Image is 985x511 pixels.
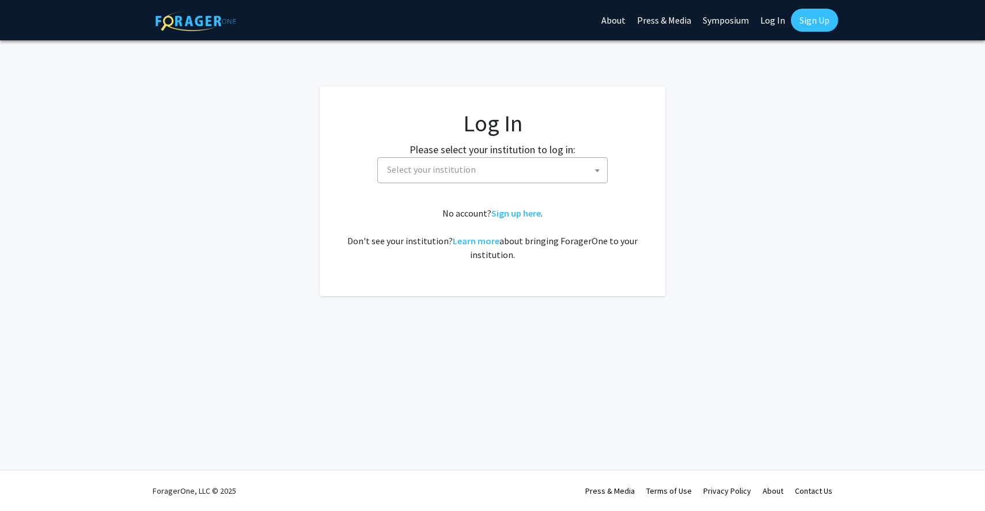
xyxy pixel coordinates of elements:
[795,486,832,496] a: Contact Us
[491,207,541,219] a: Sign up here
[387,164,476,175] span: Select your institution
[646,486,692,496] a: Terms of Use
[377,157,608,183] span: Select your institution
[763,486,783,496] a: About
[585,486,635,496] a: Press & Media
[153,471,236,511] div: ForagerOne, LLC © 2025
[156,11,236,31] img: ForagerOne Logo
[343,109,642,137] h1: Log In
[703,486,751,496] a: Privacy Policy
[453,235,499,247] a: Learn more about bringing ForagerOne to your institution
[410,142,575,157] label: Please select your institution to log in:
[343,206,642,262] div: No account? . Don't see your institution? about bringing ForagerOne to your institution.
[382,158,607,181] span: Select your institution
[791,9,838,32] a: Sign Up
